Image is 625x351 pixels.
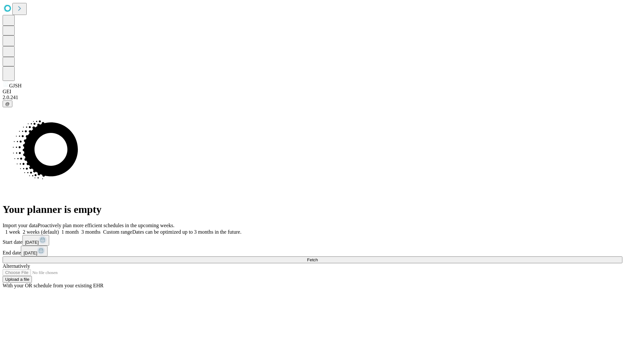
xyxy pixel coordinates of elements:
div: 2.0.241 [3,95,622,100]
div: GEI [3,89,622,95]
span: [DATE] [23,251,37,255]
span: 3 months [81,229,101,235]
span: With your OR schedule from your existing EHR [3,283,104,288]
span: Dates can be optimized up to 3 months in the future. [132,229,241,235]
span: Import your data [3,223,38,228]
h1: Your planner is empty [3,203,622,215]
span: Proactively plan more efficient schedules in the upcoming weeks. [38,223,174,228]
span: 2 weeks (default) [23,229,59,235]
div: Start date [3,235,622,246]
span: Alternatively [3,263,30,269]
span: Custom range [103,229,132,235]
span: 1 week [5,229,20,235]
button: @ [3,100,12,107]
div: End date [3,246,622,256]
span: @ [5,101,10,106]
button: Fetch [3,256,622,263]
span: GJSH [9,83,21,88]
button: [DATE] [21,246,48,256]
span: Fetch [307,257,318,262]
span: 1 month [62,229,79,235]
button: [DATE] [22,235,49,246]
span: [DATE] [25,240,39,245]
button: Upload a file [3,276,32,283]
